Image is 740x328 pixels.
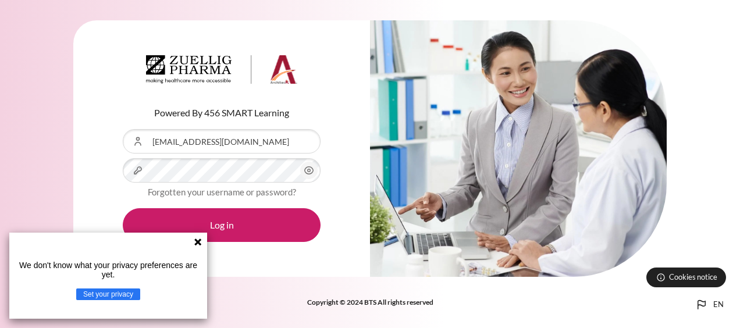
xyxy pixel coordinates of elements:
[123,208,321,242] button: Log in
[123,106,321,120] p: Powered By 456 SMART Learning
[148,187,296,197] a: Forgotten your username or password?
[307,298,433,306] strong: Copyright © 2024 BTS All rights reserved
[14,261,202,279] p: We don't know what your privacy preferences are yet.
[146,55,297,84] img: Architeck
[713,299,724,311] span: en
[690,293,728,316] button: Languages
[646,268,726,287] button: Cookies notice
[146,55,297,89] a: Architeck
[76,288,140,300] button: Set your privacy
[669,272,717,283] span: Cookies notice
[123,129,321,154] input: Username or Email Address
